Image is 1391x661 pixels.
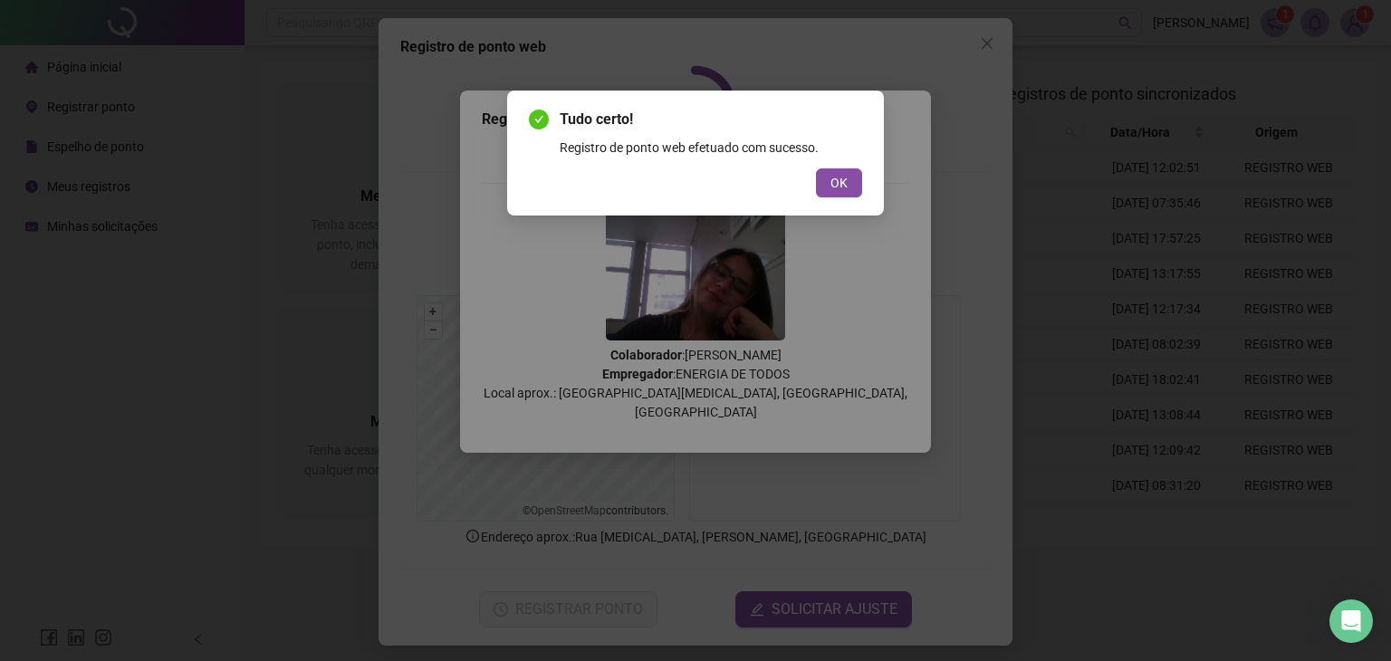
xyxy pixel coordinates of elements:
button: OK [816,168,862,197]
span: Tudo certo! [560,109,862,130]
span: check-circle [529,110,549,129]
span: OK [830,173,848,193]
div: Registro de ponto web efetuado com sucesso. [560,138,862,158]
div: Open Intercom Messenger [1329,599,1373,643]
